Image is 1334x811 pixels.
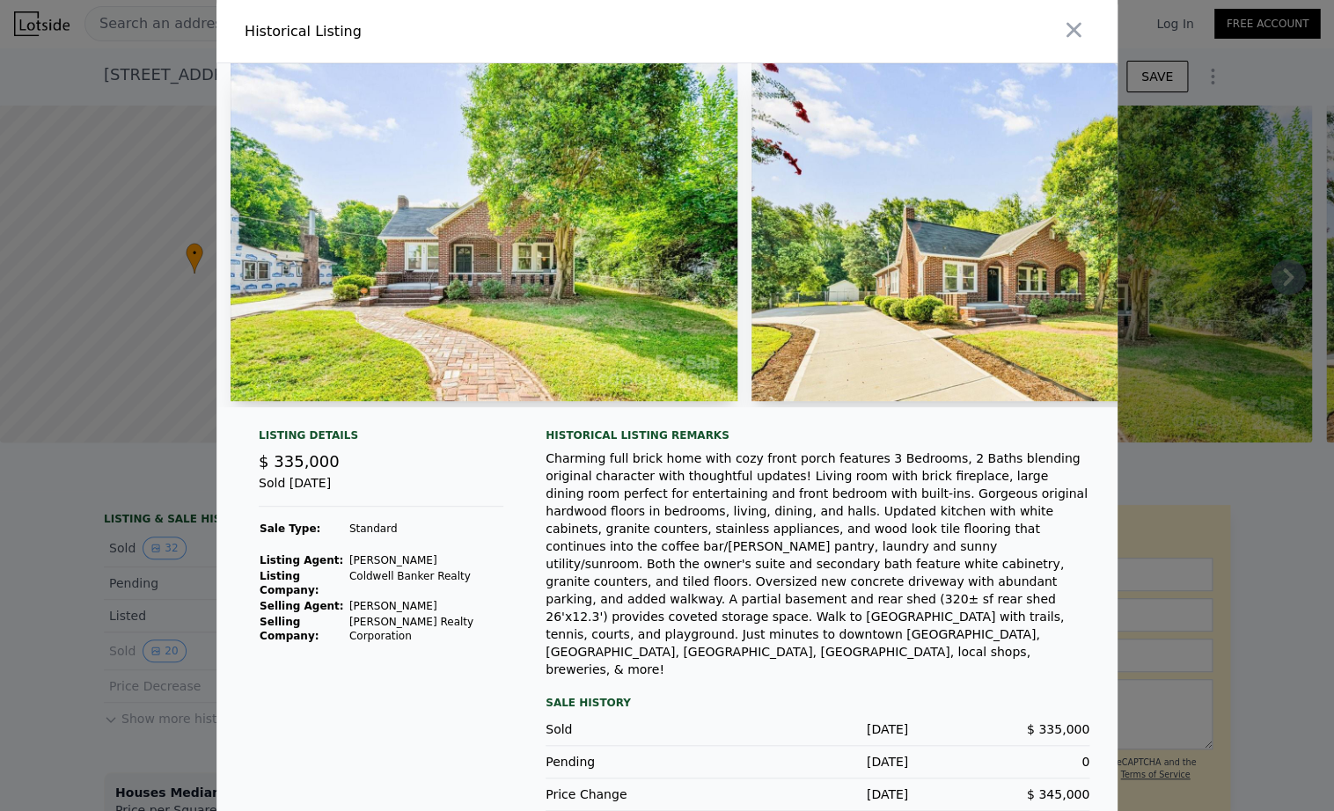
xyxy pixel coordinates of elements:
div: [DATE] [727,785,908,803]
div: [DATE] [727,753,908,771]
div: Sale History [546,692,1089,713]
img: Property Img [231,63,737,401]
strong: Selling Agent: [260,600,344,612]
td: [PERSON_NAME] Realty Corporation [348,614,503,644]
div: Charming full brick home with cozy front porch features 3 Bedrooms, 2 Baths blending original cha... [546,449,1089,678]
strong: Listing Agent: [260,554,343,566]
div: Pending [546,753,727,771]
img: Property Img [751,63,1258,401]
div: Historical Listing remarks [546,428,1089,442]
td: [PERSON_NAME] [348,552,503,568]
div: 0 [908,753,1089,771]
div: Sold [DATE] [259,474,503,507]
td: [PERSON_NAME] [348,598,503,614]
strong: Listing Company: [260,570,319,596]
div: Sold [546,720,727,738]
div: Historical Listing [245,21,660,42]
strong: Sale Type: [260,522,320,535]
td: Standard [348,521,503,537]
span: $ 335,000 [259,452,340,471]
div: [DATE] [727,720,908,738]
span: $ 345,000 [1027,787,1089,801]
div: Price Change [546,785,727,803]
span: $ 335,000 [1027,722,1089,736]
td: Coldwell Banker Realty [348,568,503,598]
strong: Selling Company: [260,616,319,642]
div: Listing Details [259,428,503,449]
